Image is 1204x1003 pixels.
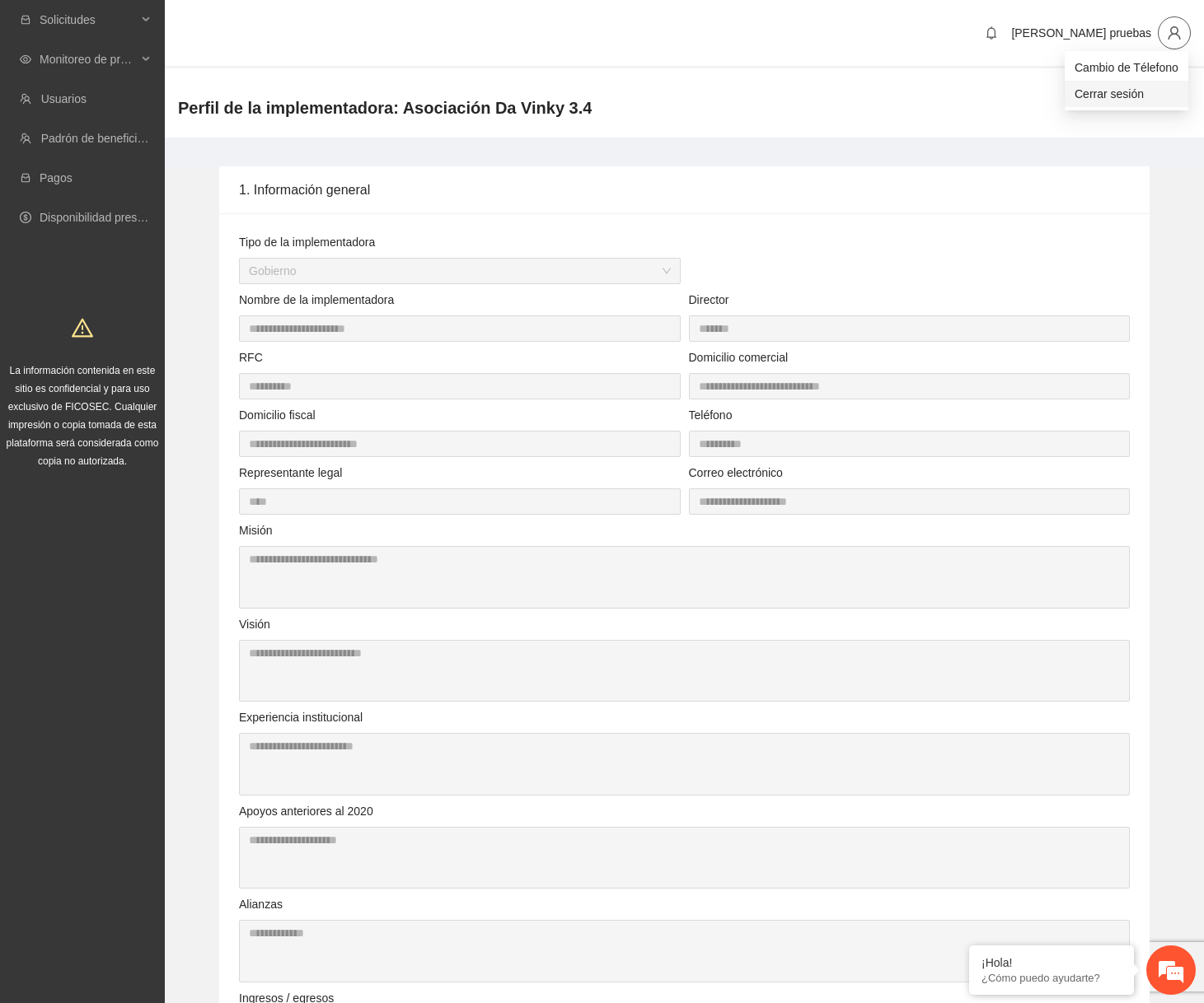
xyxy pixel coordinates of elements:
div: ¡Hola! [981,956,1122,969]
span: La información contenida en este sitio es confidencial y para uso exclusivo de FICOSEC. Cualquier... [7,365,159,467]
label: Domicilio fiscal [239,406,316,424]
div: Chatee con nosotros ahora [86,84,277,105]
label: Domicilio comercial [689,348,789,366]
a: Disponibilidad presupuestal [40,211,180,224]
label: Teléfono [689,406,733,424]
span: Cambio de Télefono [1075,58,1178,77]
a: Pagos [40,171,73,184]
span: bell [979,26,1004,40]
a: Usuarios [41,92,87,105]
label: Apoyos anteriores al 2020 [239,802,373,820]
label: Tipo de la implementadora [239,233,375,251]
label: Experiencia institucional [239,708,363,726]
span: Cerrar sesión [1075,85,1178,103]
a: Padrón de beneficiarios [41,132,162,145]
label: Misión [239,521,272,539]
label: Correo electrónico [689,464,783,482]
button: bell [978,20,1005,46]
div: Minimizar ventana de chat en vivo [270,8,310,48]
span: user [1159,26,1190,40]
span: Perfil de la implementadora: Asociación Da Vinky 3.4 [178,95,592,121]
label: RFC [239,348,263,366]
span: Solicitudes [40,3,137,36]
p: ¿Cómo puedo ayudarte? [981,972,1122,984]
span: Estamos en línea. [96,220,227,386]
textarea: Escriba su mensaje y pulse “Intro” [8,450,314,507]
div: 1. Información general [239,166,1130,213]
label: Nombre de la implementadora [239,291,394,309]
label: Director [689,291,729,309]
span: Gobierno [249,259,671,283]
label: Representante legal [239,464,342,482]
button: user [1158,16,1191,49]
span: inbox [20,14,31,26]
span: eye [20,54,31,65]
span: [PERSON_NAME] pruebas [1011,26,1151,40]
span: Monitoreo de proyectos [40,43,137,76]
label: Visión [239,615,270,633]
label: Alianzas [239,895,283,913]
span: warning [72,317,93,338]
